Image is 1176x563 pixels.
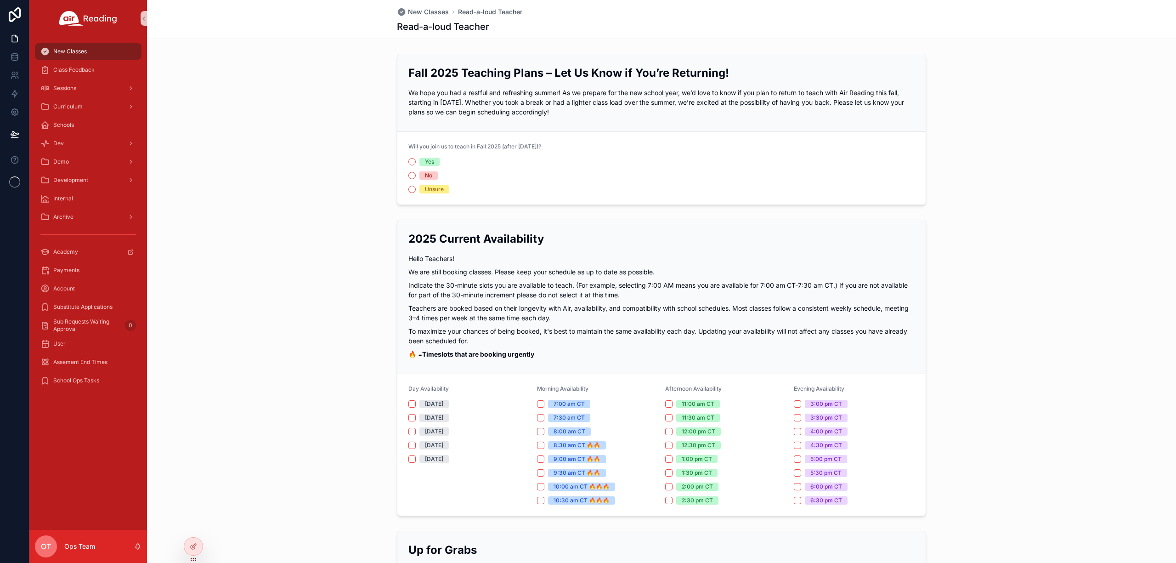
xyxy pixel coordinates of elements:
[408,349,915,359] p: 🔥 =
[810,469,842,477] div: 5:30 pm CT
[35,244,141,260] a: Academy
[35,98,141,115] a: Curriculum
[53,248,78,256] span: Academy
[35,354,141,370] a: Assement End Times
[682,496,713,505] div: 2:30 pm CT
[810,496,842,505] div: 6:30 pm CT
[35,190,141,207] a: Internal
[425,171,432,180] div: No
[59,11,117,26] img: App logo
[408,385,449,392] span: Day Availability
[554,469,600,477] div: 9:30 am CT 🔥🔥
[35,135,141,152] a: Dev
[554,496,610,505] div: 10:30 am CT 🔥🔥🔥
[53,121,74,129] span: Schools
[408,280,915,300] p: Indicate the 30-minute slots you are available to teach. (For example, selecting 7:00 AM means yo...
[35,117,141,133] a: Schools
[810,414,842,422] div: 3:30 pm CT
[125,320,136,331] div: 0
[682,441,715,449] div: 12:30 pm CT
[64,542,95,551] p: Ops Team
[408,254,915,263] p: Hello Teachers!
[53,358,107,366] span: Assement End Times
[53,85,76,92] span: Sessions
[422,350,534,358] strong: Timeslots that are booking urgently
[458,7,522,17] a: Read-a-loud Teacher
[35,62,141,78] a: Class Feedback
[35,299,141,315] a: Substitute Applications
[425,185,444,193] div: Unsure
[53,213,73,221] span: Archive
[53,377,99,384] span: School Ops Tasks
[425,400,443,408] div: [DATE]
[53,66,95,74] span: Class Feedback
[810,427,842,436] div: 4:00 pm CT
[53,340,66,347] span: User
[425,158,434,166] div: Yes
[53,140,64,147] span: Dev
[53,176,88,184] span: Development
[682,400,714,408] div: 11:00 am CT
[35,43,141,60] a: New Classes
[425,414,443,422] div: [DATE]
[35,262,141,279] a: Payments
[810,441,842,449] div: 4:30 pm CT
[554,483,610,491] div: 10:00 am CT 🔥🔥🔥
[810,483,842,491] div: 6:00 pm CT
[682,414,714,422] div: 11:30 am CT
[53,285,75,292] span: Account
[682,427,715,436] div: 12:00 pm CT
[35,317,141,334] a: Sub Requests Waiting Approval0
[537,385,588,392] span: Morning Availability
[408,88,915,117] p: We hope you had a restful and refreshing summer! As we prepare for the new school year, we’d love...
[425,455,443,463] div: [DATE]
[682,455,712,463] div: 1:00 pm CT
[408,231,915,246] h2: 2025 Current Availability
[35,336,141,352] a: User
[53,48,87,55] span: New Classes
[665,385,722,392] span: Afternoon Availability
[41,541,51,552] span: OT
[53,318,121,333] span: Sub Requests Waiting Approval
[29,37,147,401] div: scrollable content
[35,209,141,225] a: Archive
[35,280,141,297] a: Account
[408,143,541,150] span: Will you join us to teach in Fall 2025 (after [DATE])?
[53,103,83,110] span: Curriculum
[35,372,141,389] a: School Ops Tasks
[53,158,69,165] span: Demo
[53,195,73,202] span: Internal
[682,469,712,477] div: 1:30 pm CT
[810,455,842,463] div: 5:00 pm CT
[408,7,449,17] span: New Classes
[35,154,141,170] a: Demo
[554,427,585,436] div: 8:00 am CT
[554,455,600,463] div: 9:00 am CT 🔥🔥
[397,20,489,33] h1: Read-a-loud Teacher
[794,385,844,392] span: Evening Availability
[408,326,915,346] p: To maximize your chances of being booked, it's best to maintain the same availability each day. U...
[554,400,585,408] div: 7:00 am CT
[408,303,915,323] p: Teachers are booked based on their longevity with Air, availability, and compatibility with schoo...
[554,441,600,449] div: 8:30 am CT 🔥🔥
[53,267,79,274] span: Payments
[408,65,915,80] h2: Fall 2025 Teaching Plans – Let Us Know if You’re Returning!
[682,483,713,491] div: 2:00 pm CT
[397,7,449,17] a: New Classes
[408,542,915,557] h2: Up for Grabs
[408,267,915,277] p: We are still booking classes. Please keep your schedule as up to date as possible.
[554,414,585,422] div: 7:30 am CT
[810,400,842,408] div: 3:00 pm CT
[53,303,113,311] span: Substitute Applications
[425,427,443,436] div: [DATE]
[35,172,141,188] a: Development
[35,80,141,97] a: Sessions
[425,441,443,449] div: [DATE]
